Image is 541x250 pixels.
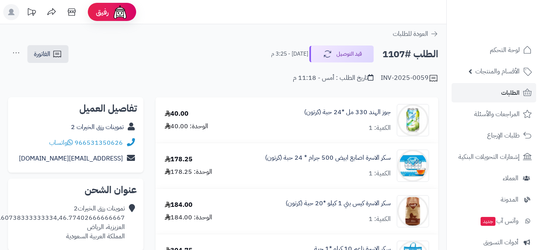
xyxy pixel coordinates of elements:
div: تاريخ الطلب : أمس - 11:18 م [293,73,373,83]
a: العملاء [452,169,536,188]
a: الطلبات [452,83,536,102]
a: سكر الاسرة اصابع ابيض 500 جرام * 24 حبة (كرتون) [265,153,391,162]
small: [DATE] - 3:25 م [271,50,308,58]
h2: تفاصيل العميل [15,104,137,113]
a: وآتس آبجديد [452,211,536,231]
img: 1747423248-61Fl1aYAcyL._AC_SL1134-90x90.jpg [397,150,429,182]
span: العملاء [503,173,518,184]
span: العودة للطلبات [393,29,428,39]
a: 966531350626 [75,138,123,148]
span: الطلبات [501,87,520,98]
a: المراجعات والأسئلة [452,104,536,124]
a: جوز الهند 330 مل *24 حبة (كرتون) [304,108,391,117]
div: الوحدة: 184.00 [165,213,212,222]
span: وآتس آب [480,215,518,227]
h2: الطلب #1107 [382,46,438,62]
div: INV-2025-0059 [381,73,438,83]
a: العودة للطلبات [393,29,438,39]
span: طلبات الإرجاع [487,130,520,141]
div: 178.25 [165,155,193,164]
a: طلبات الإرجاع [452,126,536,145]
div: الكمية: 1 [369,215,391,224]
div: الكمية: 1 [369,169,391,178]
div: 184.00 [165,200,193,210]
div: الوحدة: 178.25 [165,167,212,177]
img: 1747423612-b94f3358-b8db-4006-8ff5-7bc4bd85-90x90.jpg [397,195,429,227]
div: الوحدة: 40.00 [165,122,208,131]
span: أدوات التسويق [483,237,518,248]
a: المدونة [452,190,536,209]
a: [EMAIL_ADDRESS][DOMAIN_NAME] [19,154,123,163]
span: الفاتورة [34,49,50,59]
span: لوحة التحكم [490,44,520,56]
span: جديد [481,217,495,226]
a: واتساب [49,138,73,148]
span: رفيق [96,7,109,17]
span: المدونة [501,194,518,205]
span: الأقسام والمنتجات [475,66,520,77]
span: إشعارات التحويلات البنكية [458,151,520,162]
div: 40.00 [165,109,189,119]
a: تموينات رزق الخيرات 2 [71,122,124,132]
img: 1747328717-Udb99365be45340d88d3b31e2458b08a-90x90.jpg [397,104,429,136]
button: قيد التوصيل [309,46,374,62]
a: إشعارات التحويلات البنكية [452,147,536,167]
h2: عنوان الشحن [15,185,137,195]
span: المراجعات والأسئلة [474,108,520,120]
a: الفاتورة [27,45,68,63]
a: لوحة التحكم [452,40,536,60]
a: تحديثات المنصة [21,4,41,22]
img: ai-face.png [112,4,128,20]
div: الكمية: 1 [369,123,391,133]
a: سكر الاسرة كيس بني 1 كيلو *20 حبة (كرتون) [286,199,391,208]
